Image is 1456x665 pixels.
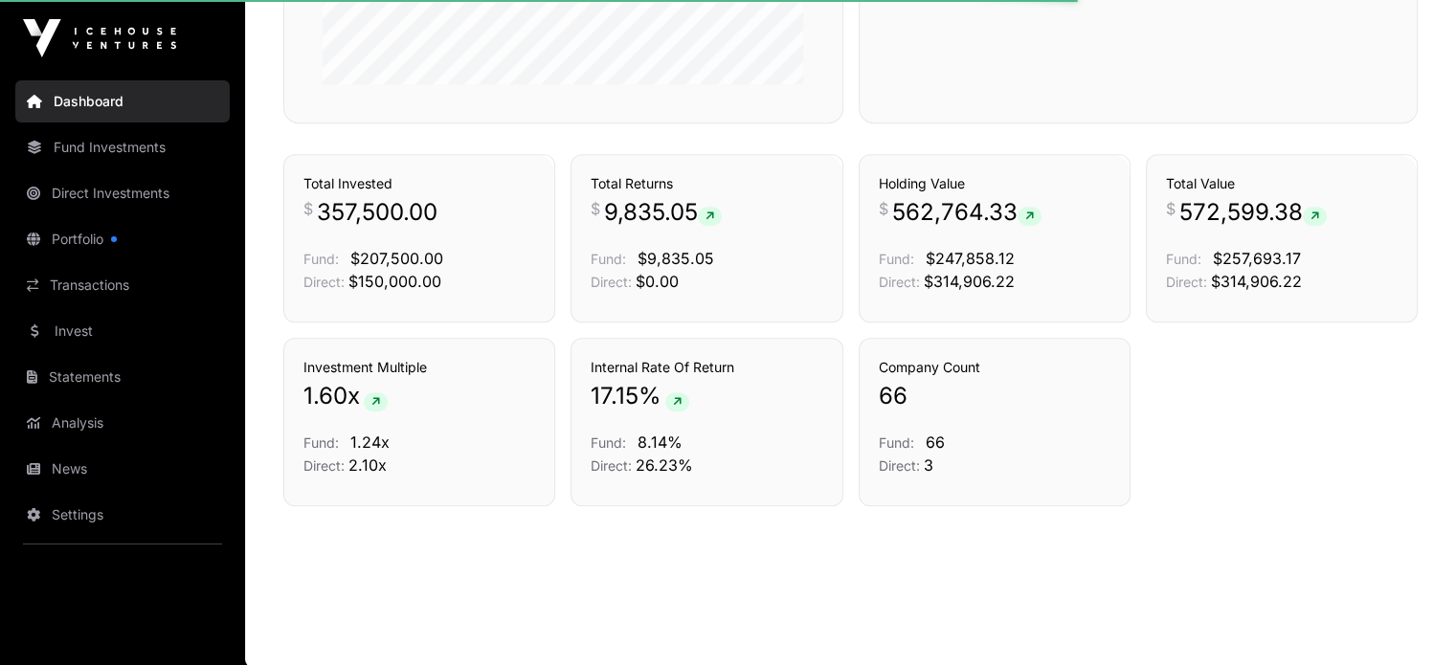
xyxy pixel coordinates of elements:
a: Direct Investments [15,172,230,214]
h3: Investment Multiple [303,358,535,377]
span: 1.60 [303,381,347,411]
iframe: Chat Widget [1360,573,1456,665]
span: $257,693.17 [1213,249,1301,268]
span: Direct: [303,274,345,290]
span: $ [879,197,888,220]
span: % [638,381,661,411]
a: Statements [15,356,230,398]
span: 562,764.33 [892,197,1042,228]
h3: Total Returns [591,174,822,193]
a: Settings [15,494,230,536]
img: Icehouse Ventures Logo [23,19,176,57]
span: 66 [879,381,907,411]
span: Fund: [1166,251,1201,267]
span: $207,500.00 [350,249,443,268]
span: 357,500.00 [317,197,437,228]
a: Portfolio [15,218,230,260]
span: Direct: [303,457,345,474]
span: x [347,381,360,411]
a: Fund Investments [15,126,230,168]
span: $ [591,197,600,220]
span: $314,906.22 [924,272,1015,291]
a: Invest [15,310,230,352]
span: 572,599.38 [1179,197,1327,228]
span: 3 [924,455,933,475]
span: 1.24x [350,432,390,452]
span: Direct: [879,274,920,290]
span: $ [303,197,313,220]
span: Direct: [591,274,632,290]
span: Direct: [591,457,632,474]
span: 26.23% [636,455,693,475]
span: Fund: [591,251,626,267]
a: Transactions [15,264,230,306]
span: $314,906.22 [1211,272,1302,291]
span: $ [1166,197,1176,220]
span: Fund: [879,251,914,267]
a: Dashboard [15,80,230,122]
a: News [15,448,230,490]
span: $0.00 [636,272,679,291]
span: Fund: [879,434,914,451]
span: Fund: [591,434,626,451]
span: $247,858.12 [926,249,1015,268]
span: $9,835.05 [638,249,714,268]
span: 8.14% [638,432,683,452]
span: Direct: [1166,274,1207,290]
span: Fund: [303,251,339,267]
h3: Total Value [1166,174,1398,193]
span: 17.15 [591,381,638,411]
h3: Holding Value [879,174,1110,193]
h3: Total Invested [303,174,535,193]
span: 66 [926,432,945,452]
span: $150,000.00 [348,272,441,291]
span: Direct: [879,457,920,474]
a: Analysis [15,402,230,444]
h3: Company Count [879,358,1110,377]
span: 2.10x [348,455,387,475]
h3: Internal Rate Of Return [591,358,822,377]
span: Fund: [303,434,339,451]
span: 9,835.05 [604,197,722,228]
